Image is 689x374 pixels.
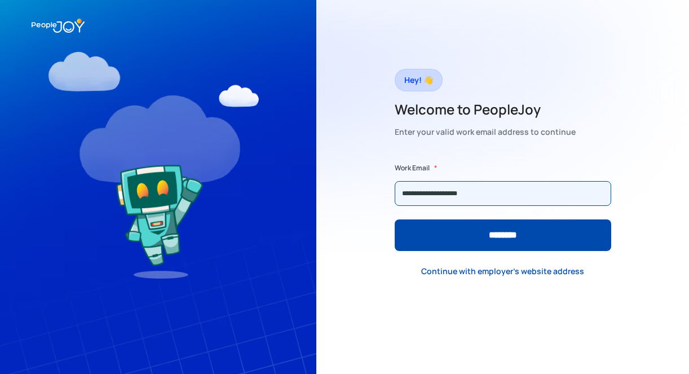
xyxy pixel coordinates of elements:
[395,100,576,118] h2: Welcome to PeopleJoy
[404,72,433,88] div: Hey! 👋
[412,259,593,283] a: Continue with employer's website address
[421,266,584,277] div: Continue with employer's website address
[395,162,611,251] form: Form
[395,162,430,174] label: Work Email
[395,124,576,140] div: Enter your valid work email address to continue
